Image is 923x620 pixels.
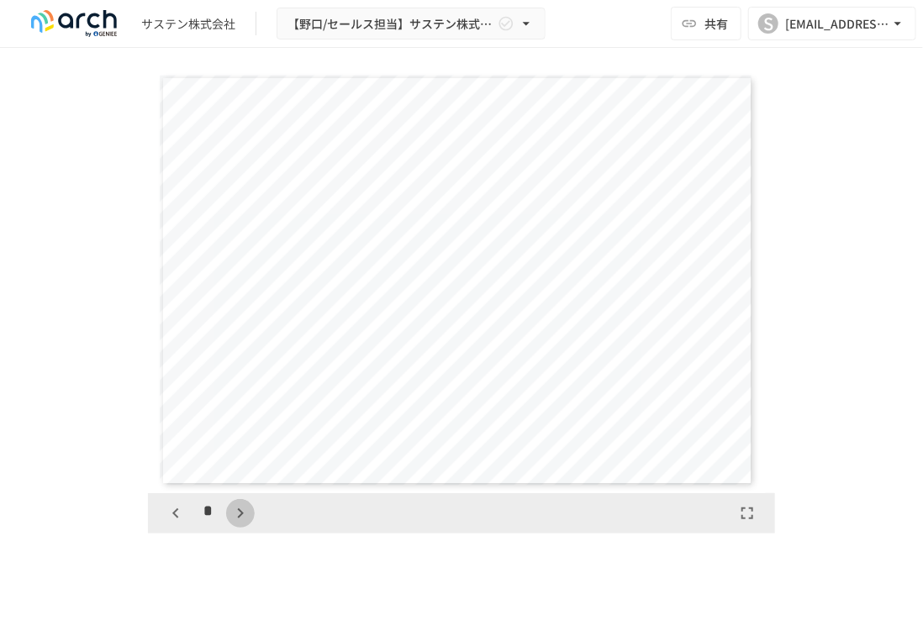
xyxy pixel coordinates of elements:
[758,13,778,34] div: S
[20,10,128,37] img: logo-default@2x-9cf2c760.svg
[671,7,741,40] button: 共有
[141,15,235,33] div: サステン株式会社
[704,14,728,33] span: 共有
[785,13,889,34] div: [EMAIL_ADDRESS][DOMAIN_NAME]
[748,7,916,40] button: S[EMAIL_ADDRESS][DOMAIN_NAME]
[148,68,765,493] div: Page 2
[287,13,494,34] span: 【野口/セールス担当】サステン株式会社様_初期設定サポート
[277,8,546,40] button: 【野口/セールス担当】サステン株式会社様_初期設定サポート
